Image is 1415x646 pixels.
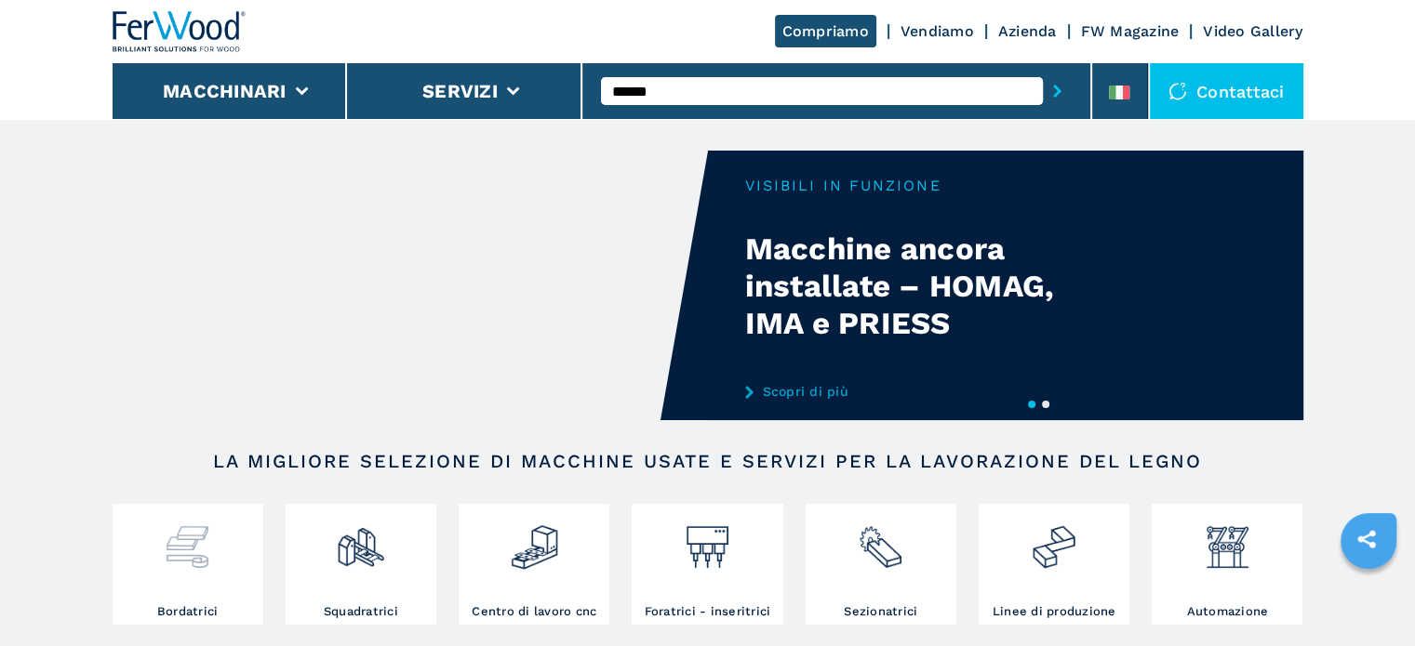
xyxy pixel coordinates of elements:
[1081,22,1180,40] a: FW Magazine
[1203,22,1302,40] a: Video Gallery
[1043,70,1072,112] button: submit-button
[113,151,708,420] video: Your browser does not support the video tag.
[1186,603,1268,620] h3: Automazione
[1203,508,1252,572] img: automazione.png
[1168,82,1187,100] img: Contattaci
[510,508,559,572] img: centro_di_lavoro_cnc_2.png
[336,508,385,572] img: squadratrici_2.png
[1343,516,1390,562] a: sharethis
[844,603,917,620] h3: Sezionatrici
[645,603,771,620] h3: Foratrici - inseritrici
[1042,401,1049,408] button: 2
[1150,63,1303,119] div: Contattaci
[163,508,212,572] img: bordatrici_1.png
[163,80,287,102] button: Macchinari
[979,504,1129,625] a: Linee di produzione
[901,22,974,40] a: Vendiamo
[1152,504,1302,625] a: Automazione
[422,80,498,102] button: Servizi
[113,504,263,625] a: Bordatrici
[745,384,1110,399] a: Scopri di più
[1336,562,1401,632] iframe: Chat
[286,504,436,625] a: Squadratrici
[472,603,596,620] h3: Centro di lavoro cnc
[1028,401,1035,408] button: 1
[998,22,1057,40] a: Azienda
[993,603,1116,620] h3: Linee di produzione
[324,603,398,620] h3: Squadratrici
[775,15,876,47] a: Compriamo
[856,508,905,572] img: sezionatrici_2.png
[459,504,609,625] a: Centro di lavoro cnc
[632,504,782,625] a: Foratrici - inseritrici
[683,508,732,572] img: foratrici_inseritrici_2.png
[172,450,1244,472] h2: LA MIGLIORE SELEZIONE DI MACCHINE USATE E SERVIZI PER LA LAVORAZIONE DEL LEGNO
[113,11,247,52] img: Ferwood
[1029,508,1078,572] img: linee_di_produzione_2.png
[806,504,956,625] a: Sezionatrici
[157,603,219,620] h3: Bordatrici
